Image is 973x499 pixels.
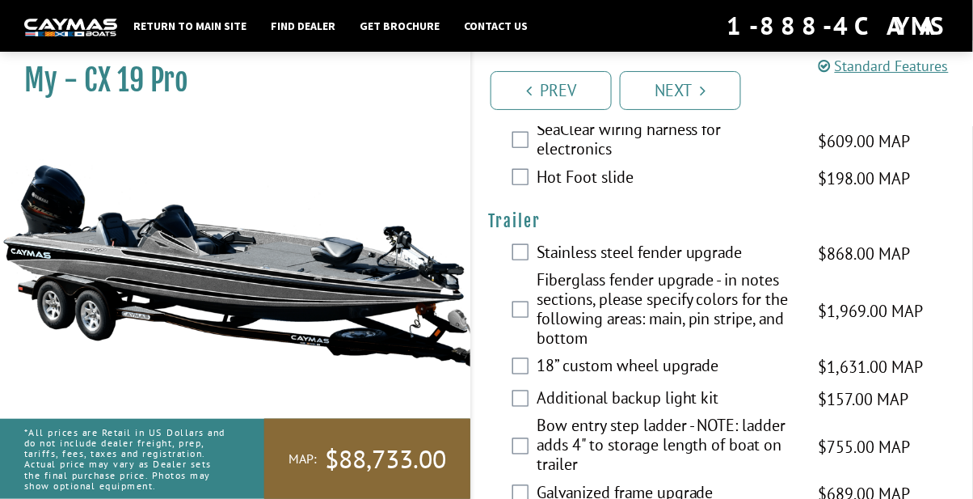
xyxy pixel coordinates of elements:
[456,15,536,36] a: Contact Us
[537,243,798,266] label: Stainless steel fender upgrade
[24,419,228,499] p: *All prices are Retail in US Dollars and do not include dealer freight, prep, tariffs, fees, taxe...
[819,299,924,324] span: $1,969.00 MAP
[819,436,911,460] span: $755.00 MAP
[819,356,924,380] span: $1,631.00 MAP
[325,442,446,476] span: $88,733.00
[352,15,448,36] a: Get Brochure
[620,71,741,110] a: Next
[819,57,949,75] a: Standard Features
[263,15,343,36] a: Find Dealer
[537,389,798,412] label: Additional backup light kit
[289,450,317,467] span: MAP:
[537,417,798,479] label: Bow entry step ladder - NOTE: ladder adds 4" to storage length of boat on trailer
[491,71,612,110] a: Prev
[264,419,470,499] a: MAP:$88,733.00
[537,270,798,352] label: Fiberglass fender upgrade - in notes sections, please specify colors for the following areas: mai...
[537,167,798,191] label: Hot Foot slide
[819,167,911,191] span: $198.00 MAP
[24,19,117,36] img: white-logo-c9c8dbefe5ff5ceceb0f0178aa75bf4bb51f6bca0971e226c86eb53dfe498488.png
[819,388,909,412] span: $157.00 MAP
[819,129,911,154] span: $609.00 MAP
[537,120,798,163] label: SeaClear wiring harness for electronics
[488,211,957,231] h4: Trailer
[24,62,430,99] h1: My - CX 19 Pro
[537,357,798,380] label: 18” custom wheel upgrade
[727,8,949,44] div: 1-888-4CAYMAS
[125,15,255,36] a: Return to main site
[819,242,911,266] span: $868.00 MAP
[486,69,973,110] ul: Pagination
